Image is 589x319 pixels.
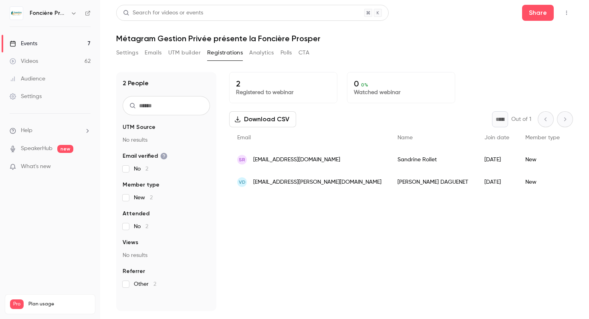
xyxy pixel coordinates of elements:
[236,79,331,88] p: 2
[81,163,91,171] iframe: Noticeable Trigger
[511,115,531,123] p: Out of 1
[30,9,67,17] h6: Foncière Prosper
[134,223,148,231] span: No
[389,171,476,193] div: [PERSON_NAME] DAGUENET
[10,75,45,83] div: Audience
[123,210,149,218] span: Attended
[123,251,210,259] p: No results
[21,163,51,171] span: What's new
[249,46,274,59] button: Analytics
[116,46,138,59] button: Settings
[397,135,413,140] span: Name
[123,123,155,131] span: UTM Source
[153,281,156,287] span: 2
[253,156,340,164] span: [EMAIL_ADDRESS][DOMAIN_NAME]
[116,34,573,43] h1: Métagram Gestion Privée présente la Foncière Prosper
[484,135,509,140] span: Join date
[476,148,517,171] div: [DATE]
[354,79,448,88] p: 0
[236,88,331,96] p: Registered to webinar
[476,171,517,193] div: [DATE]
[10,126,91,135] li: help-dropdown-opener
[280,46,292,59] button: Polls
[389,148,476,171] div: Sandrine Rollet
[145,224,148,229] span: 2
[134,280,156,288] span: Other
[229,111,296,127] button: Download CSV
[361,82,368,88] span: 0 %
[239,179,246,186] span: VD
[145,46,161,59] button: Emails
[21,126,32,135] span: Help
[123,267,145,275] span: Referrer
[239,156,245,163] span: SR
[123,136,210,144] p: No results
[522,5,554,21] button: Share
[150,195,153,201] span: 2
[237,135,251,140] span: Email
[123,9,203,17] div: Search for videos or events
[525,135,560,140] span: Member type
[123,152,167,160] span: Email verified
[123,181,159,189] span: Member type
[134,194,153,202] span: New
[21,144,52,153] a: SpeakerHub
[354,88,448,96] p: Watched webinar
[10,57,38,65] div: Videos
[517,148,568,171] div: New
[10,299,24,309] span: Pro
[123,78,149,88] h1: 2 People
[168,46,201,59] button: UTM builder
[57,145,73,153] span: new
[145,166,148,172] span: 2
[10,92,42,100] div: Settings
[207,46,243,59] button: Registrations
[123,239,138,247] span: Views
[123,123,210,288] section: facet-groups
[134,165,148,173] span: No
[10,40,37,48] div: Events
[253,178,381,187] span: [EMAIL_ADDRESS][PERSON_NAME][DOMAIN_NAME]
[299,46,309,59] button: CTA
[517,171,568,193] div: New
[28,301,90,307] span: Plan usage
[10,7,23,20] img: Foncière Prosper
